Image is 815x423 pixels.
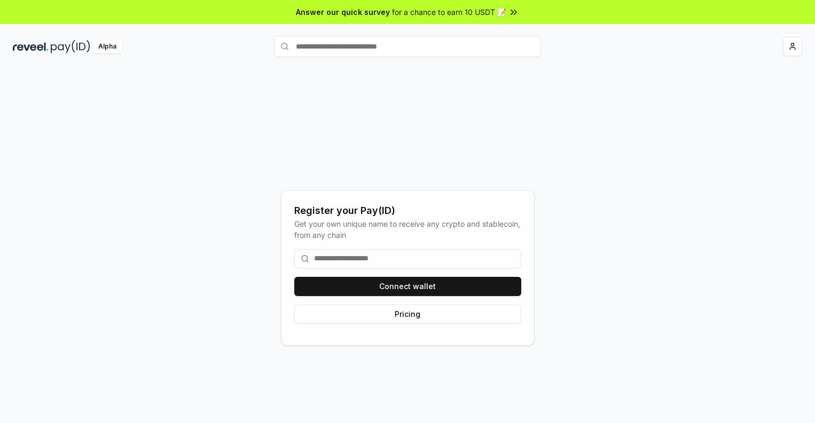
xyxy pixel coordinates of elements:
button: Pricing [294,305,521,324]
img: pay_id [51,40,90,53]
img: reveel_dark [13,40,49,53]
span: for a chance to earn 10 USDT 📝 [392,6,506,18]
div: Register your Pay(ID) [294,203,521,218]
div: Get your own unique name to receive any crypto and stablecoin, from any chain [294,218,521,241]
div: Alpha [92,40,122,53]
button: Connect wallet [294,277,521,296]
span: Answer our quick survey [296,6,390,18]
